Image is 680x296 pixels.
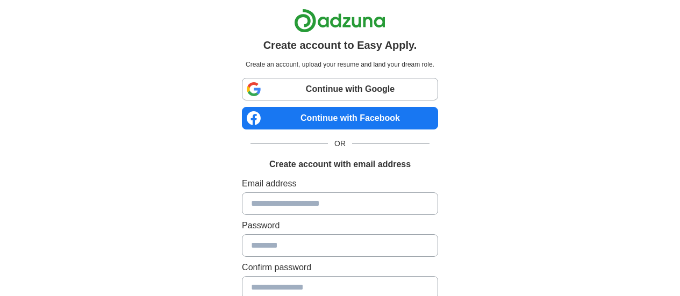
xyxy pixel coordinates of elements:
label: Password [242,219,438,232]
p: Create an account, upload your resume and land your dream role. [244,60,436,69]
h1: Create account to Easy Apply. [263,37,417,53]
label: Email address [242,177,438,190]
img: Adzuna logo [294,9,385,33]
label: Confirm password [242,261,438,274]
a: Continue with Facebook [242,107,438,129]
h1: Create account with email address [269,158,411,171]
a: Continue with Google [242,78,438,100]
span: OR [328,138,352,149]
